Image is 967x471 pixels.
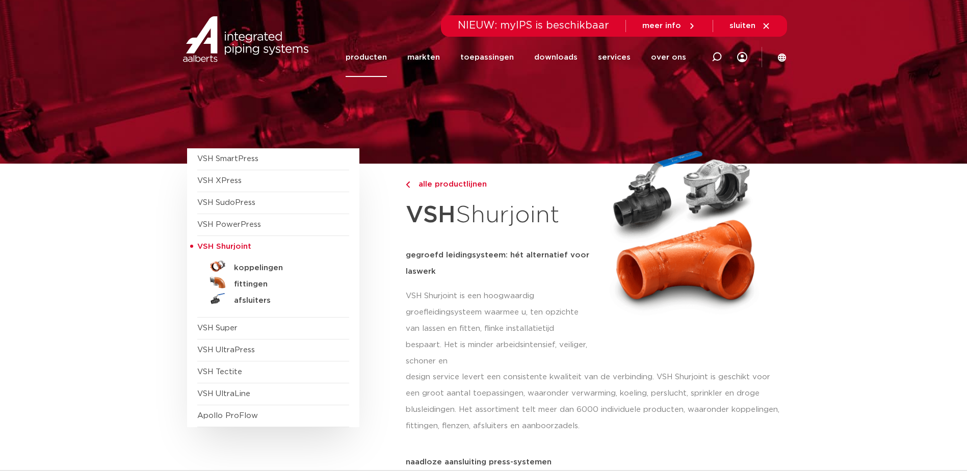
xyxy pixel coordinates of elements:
a: Apollo ProFlow [197,412,258,420]
p: VSH Shurjoint is een hoogwaardig groefleidingsysteem waarmee u, ten opzichte van lassen en fitten... [406,288,590,370]
h5: gegroefd leidingsysteem: hét alternatief voor laswerk [406,247,590,280]
h5: afsluiters [234,296,335,305]
a: afsluiters [197,291,349,307]
a: markten [407,38,440,77]
strong: VSH [406,203,456,227]
a: koppelingen [197,258,349,274]
a: alle productlijnen [406,178,590,191]
a: over ons [651,38,686,77]
a: VSH SmartPress [197,155,258,163]
span: NIEUW: myIPS is beschikbaar [458,20,609,31]
a: sluiten [729,21,771,31]
h1: Shurjoint [406,196,590,235]
a: services [598,38,631,77]
h5: koppelingen [234,264,335,273]
a: VSH Super [197,324,238,332]
span: sluiten [729,22,755,30]
p: design service levert een consistente kwaliteit van de verbinding. VSH Shurjoint is geschikt voor... [406,369,780,434]
a: VSH XPress [197,177,242,185]
h5: fittingen [234,280,335,289]
span: VSH Shurjoint [197,243,251,250]
a: VSH Tectite [197,368,242,376]
nav: Menu [346,38,686,77]
p: naadloze aansluiting press-systemen [406,458,780,466]
span: alle productlijnen [412,180,487,188]
a: VSH PowerPress [197,221,261,228]
a: VSH UltraLine [197,390,250,398]
a: VSH SudoPress [197,199,255,206]
a: toepassingen [460,38,514,77]
span: meer info [642,22,681,30]
a: fittingen [197,274,349,291]
img: chevron-right.svg [406,181,410,188]
a: downloads [534,38,578,77]
a: VSH UltraPress [197,346,255,354]
a: meer info [642,21,696,31]
a: producten [346,38,387,77]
